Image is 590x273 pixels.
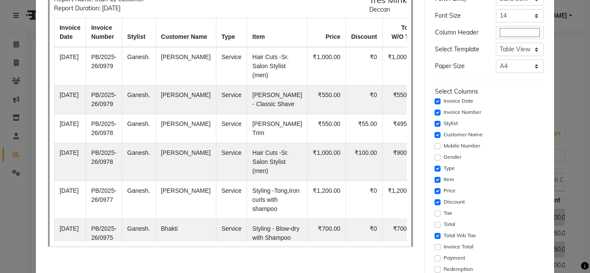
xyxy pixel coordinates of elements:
[444,243,473,251] label: Invoice Total
[54,143,86,181] td: [DATE]
[382,18,421,47] th: total w/o tax
[382,85,421,114] td: ₹550.00
[444,187,456,195] label: Price
[369,5,407,14] div: Deccan
[122,18,155,47] th: stylist
[86,47,122,85] td: PB/2025-26/0979
[435,87,544,96] div: Select Columns
[86,143,122,181] td: PB/2025-26/0978
[216,219,247,248] td: Service
[247,18,308,47] th: item
[308,181,346,219] td: ₹1,200.00
[247,143,308,181] td: Hair Cuts -Sr. Salon Stylist (men)
[216,143,247,181] td: Service
[308,143,346,181] td: ₹1,000.00
[54,219,86,248] td: [DATE]
[428,45,489,54] div: Select Template
[444,232,476,239] label: Total W/o Tax
[54,18,86,47] th: invoice date
[346,47,382,85] td: ₹0
[122,143,155,181] td: Ganesh.
[444,220,455,228] label: Total
[155,114,216,143] td: [PERSON_NAME]
[86,85,122,114] td: PB/2025-26/0979
[86,114,122,143] td: PB/2025-26/0978
[444,209,452,217] label: Tax
[247,219,308,248] td: Styling - Blow-dry with Shampoo
[444,131,483,138] label: Customer Name
[444,108,481,116] label: Invoice Number
[308,18,346,47] th: price
[54,114,86,143] td: [DATE]
[122,181,155,219] td: Ganesh.
[444,198,465,206] label: Discount
[86,219,122,248] td: PB/2025-26/0975
[382,143,421,181] td: ₹900.00
[122,47,155,85] td: Ganesh.
[155,47,216,85] td: [PERSON_NAME]
[444,164,455,172] label: Type
[247,47,308,85] td: Hair Cuts -Sr. Salon Stylist (men)
[382,219,421,248] td: ₹700.00
[155,18,216,47] th: customer name
[382,47,421,85] td: ₹1,000.00
[346,85,382,114] td: ₹0
[346,143,382,181] td: ₹100.00
[444,254,465,262] label: Payment
[54,4,144,13] div: Report Duration: [DATE]
[247,114,308,143] td: [PERSON_NAME] Trim
[122,114,155,143] td: Ganesh.
[155,143,216,181] td: [PERSON_NAME]
[428,11,489,20] div: Font Size
[382,114,421,143] td: ₹495.00
[444,153,461,161] label: Gender
[54,181,86,219] td: [DATE]
[54,85,86,114] td: [DATE]
[444,119,458,127] label: Stylist
[444,176,454,183] label: Item
[308,85,346,114] td: ₹550.00
[216,114,247,143] td: Service
[155,181,216,219] td: [PERSON_NAME]
[216,181,247,219] td: Service
[247,85,308,114] td: [PERSON_NAME] - Classic Shave
[216,85,247,114] td: Service
[308,114,346,143] td: ₹550.00
[346,181,382,219] td: ₹0
[444,142,480,150] label: Mobile Number
[346,114,382,143] td: ₹55.00
[346,219,382,248] td: ₹0
[444,265,473,273] label: Redemption
[86,18,122,47] th: invoice number
[382,181,421,219] td: ₹1,200.00
[247,181,308,219] td: Styling -Tong,Iron curls with shampoo
[86,181,122,219] td: PB/2025-26/0977
[308,219,346,248] td: ₹700.00
[308,47,346,85] td: ₹1,000.00
[155,85,216,114] td: [PERSON_NAME]
[54,47,86,85] td: [DATE]
[122,85,155,114] td: Ganesh.
[444,97,473,105] label: Invoice Date
[216,47,247,85] td: Service
[428,62,489,71] div: Paper Size
[216,18,247,47] th: type
[428,28,489,37] div: Column Header
[346,18,382,47] th: discount
[122,219,155,248] td: Ganesh.
[155,219,216,248] td: Bhakti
